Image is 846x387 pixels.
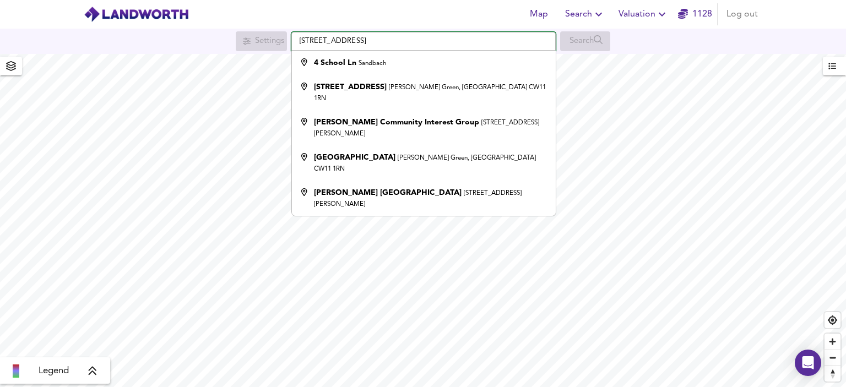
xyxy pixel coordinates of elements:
[678,7,712,22] a: 1128
[39,364,69,378] span: Legend
[825,350,840,366] button: Zoom out
[565,7,605,22] span: Search
[614,3,673,25] button: Valuation
[314,59,356,67] strong: 4 School Ln
[84,6,189,23] img: logo
[525,7,552,22] span: Map
[314,154,395,161] strong: [GEOGRAPHIC_DATA]
[677,3,713,25] button: 1128
[825,366,840,381] button: Reset bearing to north
[825,334,840,350] button: Zoom in
[560,31,610,51] div: Search for a location first or explore the map
[314,83,387,91] strong: [STREET_ADDRESS]
[314,84,546,102] small: [PERSON_NAME] Green, [GEOGRAPHIC_DATA] CW11 1RN
[314,189,462,197] strong: [PERSON_NAME] [GEOGRAPHIC_DATA]
[521,3,556,25] button: Map
[561,3,610,25] button: Search
[795,350,821,376] div: Open Intercom Messenger
[236,31,287,51] div: Search for a location first or explore the map
[314,155,536,172] small: [PERSON_NAME] Green, [GEOGRAPHIC_DATA] CW11 1RN
[825,312,840,328] button: Find my location
[359,60,386,67] small: Sandbach
[619,7,669,22] span: Valuation
[726,7,758,22] span: Log out
[722,3,762,25] button: Log out
[291,32,556,51] input: Enter a location...
[314,118,479,126] strong: [PERSON_NAME] Community Interest Group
